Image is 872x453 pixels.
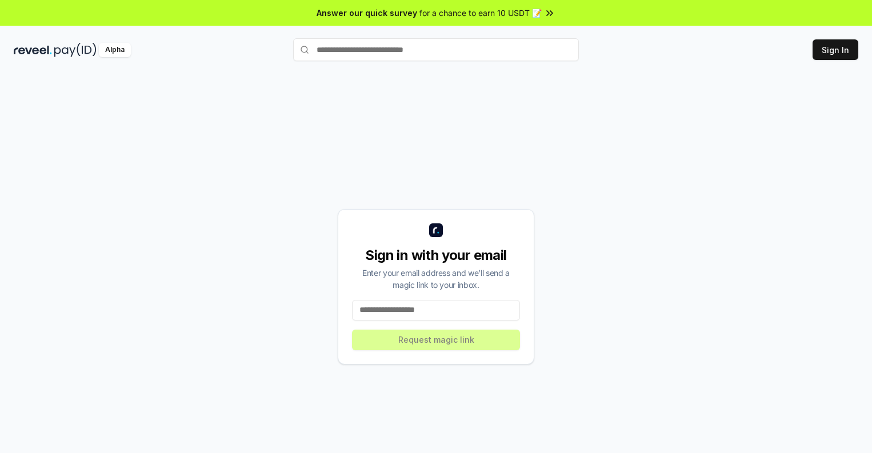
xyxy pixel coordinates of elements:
[352,267,520,291] div: Enter your email address and we’ll send a magic link to your inbox.
[317,7,417,19] span: Answer our quick survey
[419,7,542,19] span: for a chance to earn 10 USDT 📝
[54,43,97,57] img: pay_id
[813,39,858,60] button: Sign In
[14,43,52,57] img: reveel_dark
[99,43,131,57] div: Alpha
[352,246,520,264] div: Sign in with your email
[429,223,443,237] img: logo_small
